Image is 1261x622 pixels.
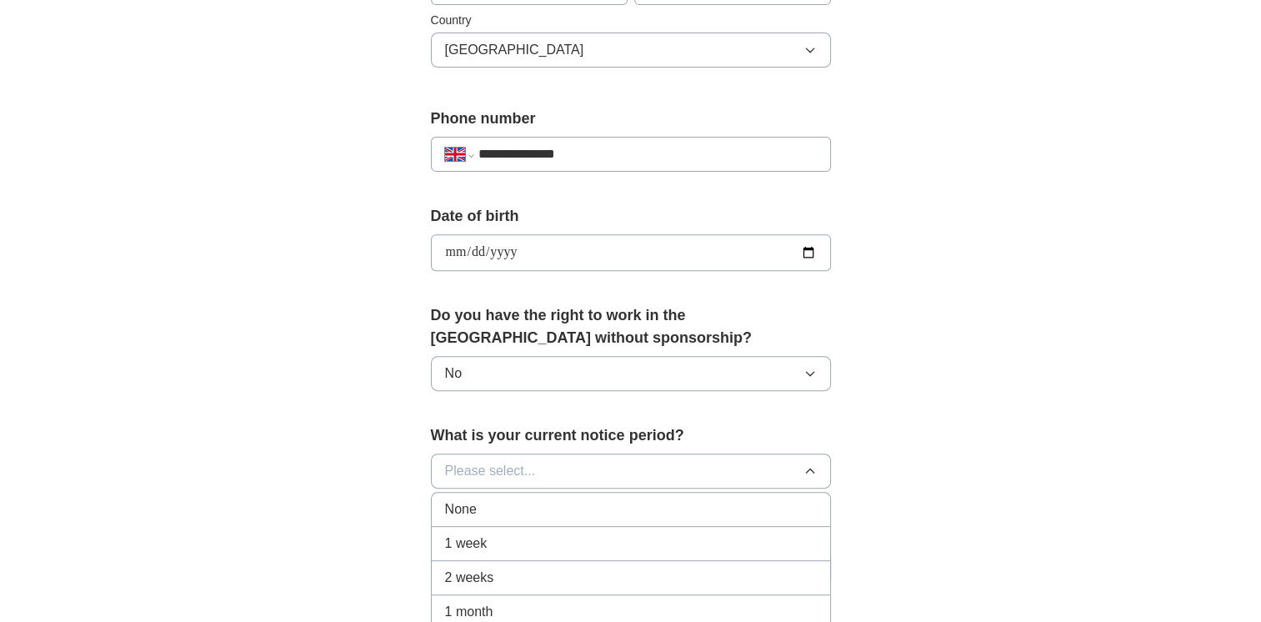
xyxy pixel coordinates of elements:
[431,424,831,447] label: What is your current notice period?
[445,534,488,554] span: 1 week
[431,304,831,349] label: Do you have the right to work in the [GEOGRAPHIC_DATA] without sponsorship?
[431,356,831,391] button: No
[431,205,831,228] label: Date of birth
[445,499,477,519] span: None
[445,602,493,622] span: 1 month
[431,12,831,29] label: Country
[445,364,462,384] span: No
[431,454,831,489] button: Please select...
[445,568,494,588] span: 2 weeks
[431,108,831,130] label: Phone number
[445,461,536,481] span: Please select...
[445,40,584,60] span: [GEOGRAPHIC_DATA]
[431,33,831,68] button: [GEOGRAPHIC_DATA]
